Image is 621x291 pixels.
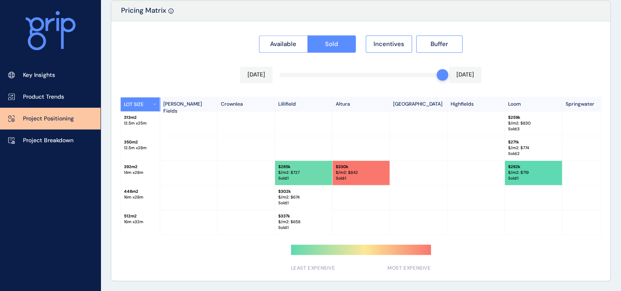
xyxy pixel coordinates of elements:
p: Product Trends [23,93,64,101]
button: Available [259,35,307,53]
p: Springwater [562,97,620,111]
p: Crownlea [218,97,275,111]
p: $ 302k [278,189,329,194]
p: Sold : 1 [278,176,329,181]
p: [PERSON_NAME] Fields [160,97,218,111]
p: 512 m2 [124,213,156,219]
button: LOT SIZE [121,97,160,111]
p: [DATE] [456,71,474,79]
p: 16 m x 32 m [124,219,156,225]
p: 12.5 m x 28 m [124,145,156,151]
p: Altura [332,97,390,111]
p: $ 330k [336,164,386,170]
span: Incentives [374,40,404,48]
p: Sold : 1 [278,225,329,231]
p: 12.5 m x 25 m [124,120,156,126]
p: 16 m x 28 m [124,194,156,200]
p: [GEOGRAPHIC_DATA] [390,97,447,111]
p: Project Breakdown [23,136,73,145]
p: $ 259k [508,115,559,120]
p: Project Positioning [23,115,74,123]
p: $/m2: $ 842 [336,170,386,176]
p: Sold : 1 [336,176,386,181]
button: Sold [307,35,356,53]
button: Buffer [416,35,463,53]
p: Sold : 1 [278,200,329,206]
p: $ 337k [278,213,329,219]
span: Buffer [431,40,448,48]
p: 350 m2 [124,139,156,145]
p: 313 m2 [124,115,156,120]
p: $/m2: $ 727 [278,170,329,176]
p: Loom [505,97,562,111]
p: Lillifield [275,97,332,111]
span: LEAST EXPENSIVE [291,265,335,272]
span: Sold [325,40,338,48]
button: Incentives [366,35,412,53]
span: Available [270,40,296,48]
p: 392 m2 [124,164,156,170]
p: $/m2: $ 658 [278,219,329,225]
p: Pricing Matrix [121,6,166,21]
span: MOST EXPENSIVE [387,265,431,272]
p: $/m2: $ 674 [278,194,329,200]
p: $/m2: $ 774 [508,145,559,151]
p: Key Insights [23,71,55,79]
p: Sold : 1 [508,176,559,181]
p: Highfields [447,97,505,111]
p: 448 m2 [124,189,156,194]
p: Sold : 3 [508,126,559,132]
p: $/m2: $ 719 [508,170,559,176]
p: $ 271k [508,139,559,145]
p: $ 285k [278,164,329,170]
p: 14 m x 28 m [124,170,156,176]
p: [DATE] [247,71,265,79]
p: Sold : 2 [508,151,559,157]
p: $ 282k [508,164,559,170]
p: $/m2: $ 830 [508,120,559,126]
